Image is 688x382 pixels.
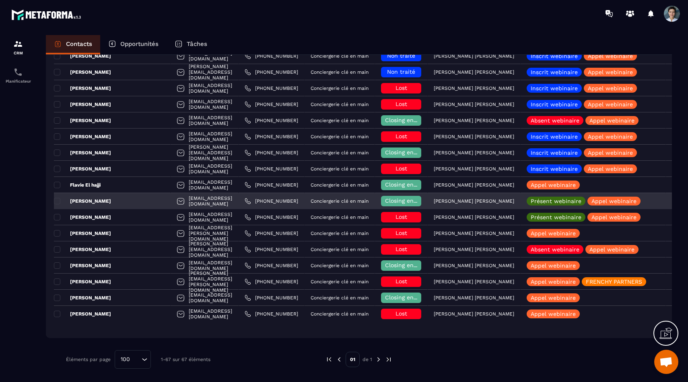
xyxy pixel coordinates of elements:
[531,85,578,91] p: Inscrit webinaire
[245,246,298,253] a: [PHONE_NUMBER]
[531,118,579,123] p: Absent webinaire
[588,102,633,107] p: Appel webinaire
[531,102,578,107] p: Inscrit webinaire
[395,101,407,107] span: Lost
[311,69,369,75] p: Conciergerie clé en main
[54,262,111,269] p: [PERSON_NAME]
[434,134,514,139] p: [PERSON_NAME] [PERSON_NAME]
[245,69,298,75] a: [PHONE_NUMBER]
[118,355,133,364] span: 100
[395,165,407,172] span: Lost
[54,214,111,220] p: [PERSON_NAME]
[589,247,634,252] p: Appel webinaire
[434,263,514,268] p: [PERSON_NAME] [PERSON_NAME]
[311,134,369,139] p: Conciergerie clé en main
[434,198,514,204] p: [PERSON_NAME] [PERSON_NAME]
[385,181,431,188] span: Closing en cours
[2,79,34,83] p: Planificateur
[54,53,111,59] p: [PERSON_NAME]
[531,69,578,75] p: Inscrit webinaire
[434,247,514,252] p: [PERSON_NAME] [PERSON_NAME]
[434,150,514,156] p: [PERSON_NAME] [PERSON_NAME]
[245,149,298,156] a: [PHONE_NUMBER]
[54,246,111,253] p: [PERSON_NAME]
[588,69,633,75] p: Appel webinaire
[654,350,678,374] div: Ouvrir le chat
[385,294,431,301] span: Closing en cours
[531,53,578,59] p: Inscrit webinaire
[245,198,298,204] a: [PHONE_NUMBER]
[161,357,210,362] p: 1-67 sur 67 éléments
[586,279,642,284] p: FRENCHY PARTNERS
[591,198,637,204] p: Appel webinaire
[434,230,514,236] p: [PERSON_NAME] [PERSON_NAME]
[54,230,111,237] p: [PERSON_NAME]
[11,7,84,22] img: logo
[531,182,576,188] p: Appel webinaire
[531,134,578,139] p: Inscrit webinaire
[588,166,633,172] p: Appel webinaire
[245,295,298,301] a: [PHONE_NUMBER]
[245,53,298,59] a: [PHONE_NUMBER]
[311,230,369,236] p: Conciergerie clé en main
[245,311,298,317] a: [PHONE_NUMBER]
[311,85,369,91] p: Conciergerie clé en main
[385,262,431,268] span: Closing en cours
[311,198,369,204] p: Conciergerie clé en main
[54,166,111,172] p: [PERSON_NAME]
[434,295,514,301] p: [PERSON_NAME] [PERSON_NAME]
[531,198,581,204] p: Présent webinaire
[54,117,111,124] p: [PERSON_NAME]
[325,356,333,363] img: prev
[387,52,415,59] span: Non traité
[531,166,578,172] p: Inscrit webinaire
[434,166,514,172] p: [PERSON_NAME] [PERSON_NAME]
[46,35,100,54] a: Contacts
[588,150,633,156] p: Appel webinaire
[2,61,34,89] a: schedulerschedulerPlanificateur
[363,356,372,363] p: de 1
[54,295,111,301] p: [PERSON_NAME]
[531,263,576,268] p: Appel webinaire
[311,182,369,188] p: Conciergerie clé en main
[434,102,514,107] p: [PERSON_NAME] [PERSON_NAME]
[434,214,514,220] p: [PERSON_NAME] [PERSON_NAME]
[395,85,407,91] span: Lost
[434,311,514,317] p: [PERSON_NAME] [PERSON_NAME]
[395,230,407,236] span: Lost
[245,166,298,172] a: [PHONE_NUMBER]
[588,85,633,91] p: Appel webinaire
[54,101,111,108] p: [PERSON_NAME]
[245,117,298,124] a: [PHONE_NUMBER]
[434,182,514,188] p: [PERSON_NAME] [PERSON_NAME]
[387,69,415,75] span: Non traité
[588,53,633,59] p: Appel webinaire
[588,134,633,139] p: Appel webinaire
[115,350,151,369] div: Search for option
[54,133,111,140] p: [PERSON_NAME]
[531,230,576,236] p: Appel webinaire
[245,182,298,188] a: [PHONE_NUMBER]
[245,230,298,237] a: [PHONE_NUMBER]
[591,214,637,220] p: Appel webinaire
[434,69,514,75] p: [PERSON_NAME] [PERSON_NAME]
[385,117,431,123] span: Closing en cours
[54,278,111,285] p: [PERSON_NAME]
[395,278,407,284] span: Lost
[311,247,369,252] p: Conciergerie clé en main
[531,279,576,284] p: Appel webinaire
[531,150,578,156] p: Inscrit webinaire
[2,33,34,61] a: formationformationCRM
[245,278,298,285] a: [PHONE_NUMBER]
[395,133,407,139] span: Lost
[434,85,514,91] p: [PERSON_NAME] [PERSON_NAME]
[346,352,360,367] p: 01
[54,198,111,204] p: [PERSON_NAME]
[311,263,369,268] p: Conciergerie clé en main
[395,246,407,252] span: Lost
[385,149,431,156] span: Closing en cours
[311,150,369,156] p: Conciergerie clé en main
[336,356,343,363] img: prev
[2,51,34,55] p: CRM
[311,166,369,172] p: Conciergerie clé en main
